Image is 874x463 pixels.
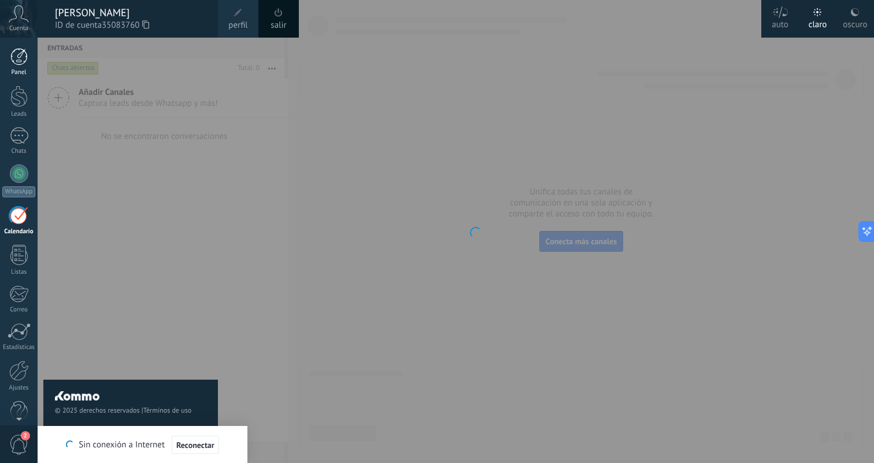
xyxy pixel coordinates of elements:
div: Correo [2,306,36,314]
button: Reconectar [172,436,219,454]
div: Listas [2,269,36,276]
span: 35083760 [102,19,149,32]
div: Sin conexión a Internet [66,435,218,454]
div: Leads [2,111,36,118]
div: oscuro [843,8,867,38]
span: perfil [228,19,247,32]
div: Estadísticas [2,344,36,351]
div: Panel [2,69,36,76]
div: Chats [2,148,36,155]
span: Reconectar [176,441,214,449]
span: ID de cuenta [55,19,206,32]
a: salir [271,19,286,32]
a: Términos de uso [143,406,191,415]
div: [PERSON_NAME] [55,6,206,19]
span: Cuenta [9,25,28,32]
div: Ajustes [2,384,36,392]
span: 2 [21,431,30,440]
div: claro [809,8,827,38]
span: © 2025 derechos reservados | [55,406,206,415]
div: auto [772,8,788,38]
div: WhatsApp [2,186,35,197]
div: Calendario [2,228,36,236]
